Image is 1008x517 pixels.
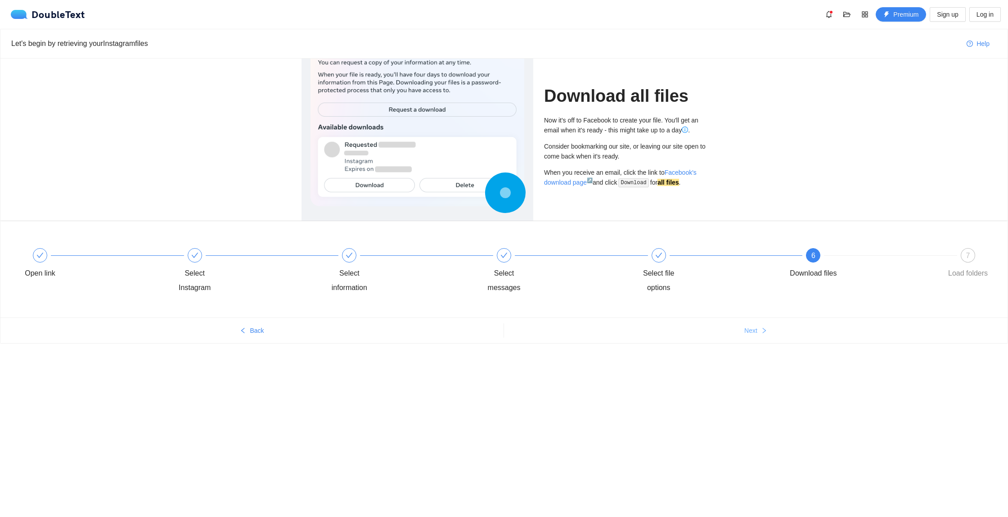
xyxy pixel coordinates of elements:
[840,11,854,18] span: folder-open
[478,248,633,295] div: Select messages
[191,252,198,259] span: check
[504,323,1008,338] button: Nextright
[587,177,593,183] sup: ↗
[36,252,44,259] span: check
[883,11,890,18] span: thunderbolt
[618,178,649,187] code: Download
[633,266,685,295] div: Select file options
[787,248,942,281] div: 6Download files
[544,169,697,186] a: Facebook's download page↗
[822,7,836,22] button: bell
[858,11,872,18] span: appstore
[761,327,767,335] span: right
[930,7,965,22] button: Sign up
[959,36,997,51] button: question-circleHelp
[790,266,837,281] div: Download files
[250,326,264,336] span: Back
[346,252,353,259] span: check
[657,179,679,186] strong: all files
[858,7,872,22] button: appstore
[840,7,854,22] button: folder-open
[811,252,815,259] span: 6
[544,168,706,188] div: When you receive an email, click the link to and click for .
[967,41,973,48] span: question-circle
[11,38,959,49] div: Let's begin by retrieving your Instagram files
[969,7,1001,22] button: Log in
[937,9,958,19] span: Sign up
[822,11,836,18] span: bell
[633,248,787,295] div: Select file options
[0,323,504,338] button: leftBack
[976,9,994,19] span: Log in
[893,9,918,19] span: Premium
[169,266,221,295] div: Select Instagram
[544,86,706,107] h1: Download all files
[876,7,926,22] button: thunderboltPremium
[682,127,688,133] span: info-circle
[11,10,31,19] img: logo
[14,248,169,281] div: Open link
[169,248,324,295] div: Select Instagram
[478,266,530,295] div: Select messages
[323,266,375,295] div: Select information
[11,10,85,19] a: logoDoubleText
[323,248,478,295] div: Select information
[948,266,988,281] div: Load folders
[25,266,55,281] div: Open link
[655,252,662,259] span: check
[942,248,994,281] div: 7Load folders
[11,10,85,19] div: DoubleText
[240,327,246,335] span: left
[544,115,706,135] div: Now it's off to Facebook to create your file. You'll get an email when it's ready - this might ta...
[544,141,706,161] div: Consider bookmarking our site, or leaving our site open to come back when it's ready.
[966,252,970,259] span: 7
[500,252,508,259] span: check
[976,39,990,49] span: Help
[744,326,757,336] span: Next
